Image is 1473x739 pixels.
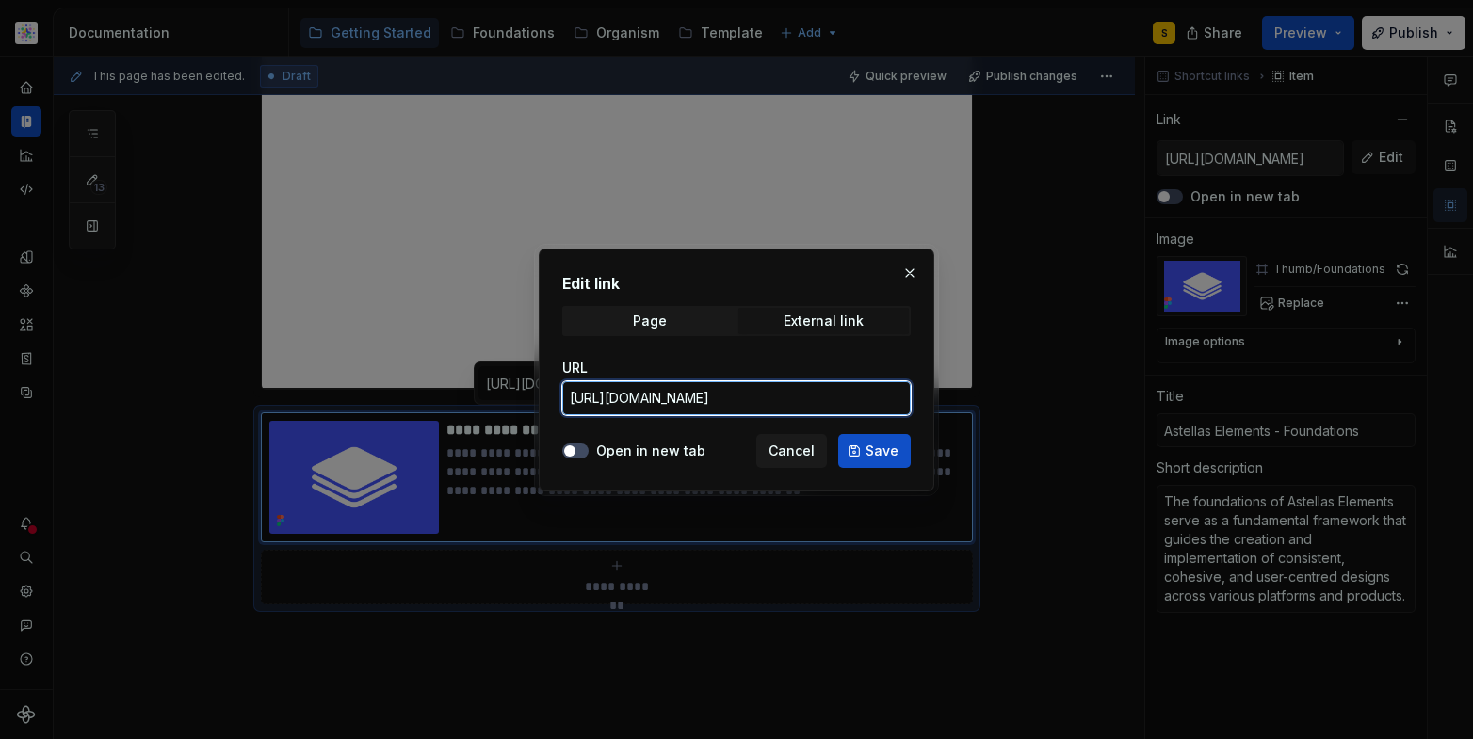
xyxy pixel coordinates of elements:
[769,442,815,460] span: Cancel
[562,272,911,295] h2: Edit link
[756,434,827,468] button: Cancel
[866,442,898,460] span: Save
[784,313,864,329] div: External link
[596,442,705,460] label: Open in new tab
[562,381,911,415] input: https://
[562,359,588,378] label: URL
[633,313,667,329] div: Page
[838,434,911,468] button: Save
